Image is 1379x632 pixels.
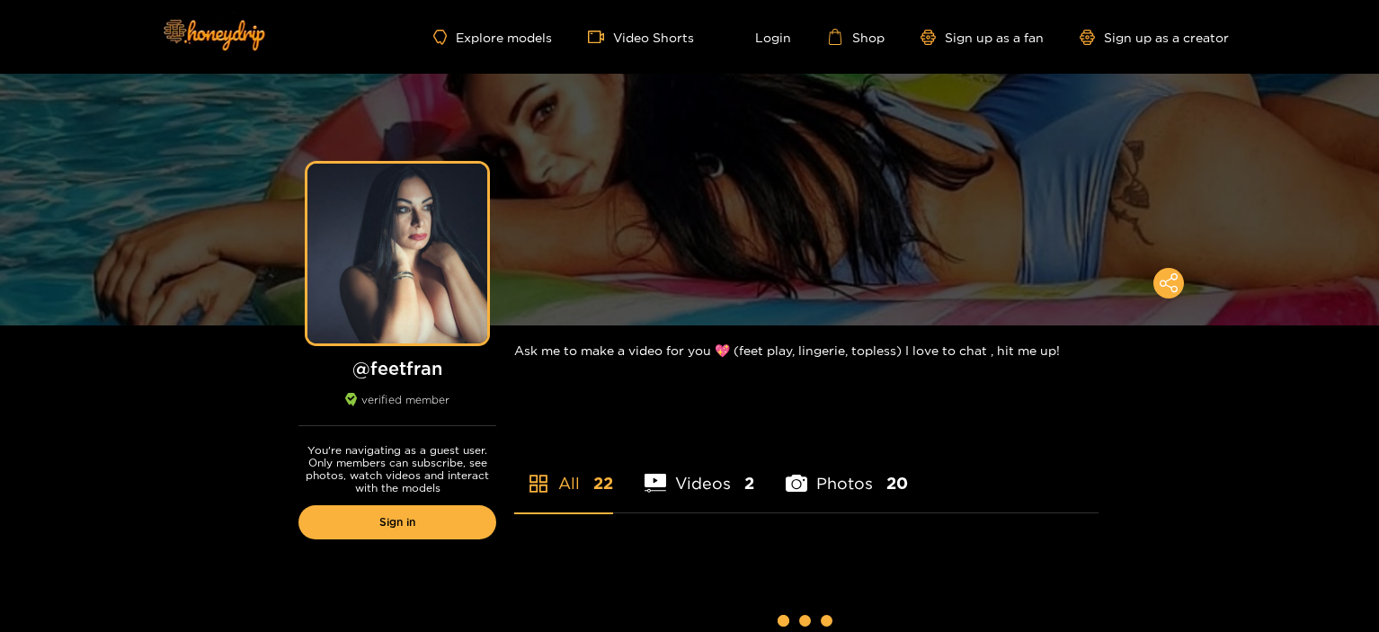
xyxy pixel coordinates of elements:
span: 20 [886,472,908,494]
li: Photos [786,432,908,512]
a: Sign up as a creator [1080,30,1229,45]
div: Ask me to make a video for you 💖 (feet play, lingerie, topless) I love to chat , hit me up! [514,325,1099,375]
a: Sign up as a fan [921,30,1044,45]
div: verified member [298,393,496,426]
a: Login [730,29,791,45]
span: 22 [593,472,613,494]
span: 2 [744,472,754,494]
a: Sign in [298,505,496,539]
span: appstore [528,473,549,494]
a: Explore models [433,30,552,45]
p: You're navigating as a guest user. Only members can subscribe, see photos, watch videos and inter... [298,444,496,494]
li: Videos [645,432,754,512]
span: video-camera [588,29,613,45]
a: Shop [827,29,885,45]
h1: @ feetfran [298,357,496,379]
a: Video Shorts [588,29,694,45]
li: All [514,432,613,512]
